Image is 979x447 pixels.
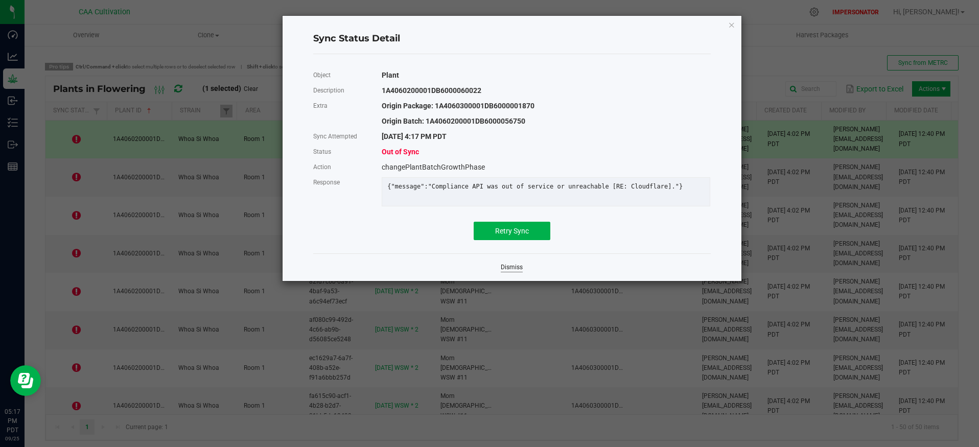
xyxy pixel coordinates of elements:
[306,83,375,98] div: Description
[306,129,375,144] div: Sync Attempted
[306,67,375,83] div: Object
[306,98,375,113] div: Extra
[306,144,375,159] div: Status
[313,32,400,45] span: Sync Status Detail
[374,113,718,129] div: Origin Batch: 1A4060200001DB6000056750
[382,148,419,156] span: Out of Sync
[501,263,523,272] a: Dismiss
[10,365,41,396] iframe: Resource center
[306,175,375,190] div: Response
[374,83,718,98] div: 1A4060200001DB6000060022
[728,18,735,31] button: Close
[306,159,375,175] div: Action
[495,227,529,235] span: Retry Sync
[374,129,718,144] div: [DATE] 4:17 PM PDT
[380,183,712,191] div: {"message":"Compliance API was out of service or unreachable [RE: Cloudflare]."}
[374,159,718,175] div: changePlantBatchGrowthPhase
[474,222,550,240] button: Retry Sync
[374,98,718,113] div: Origin Package: 1A4060300001DB6000001870
[374,67,718,83] div: Plant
